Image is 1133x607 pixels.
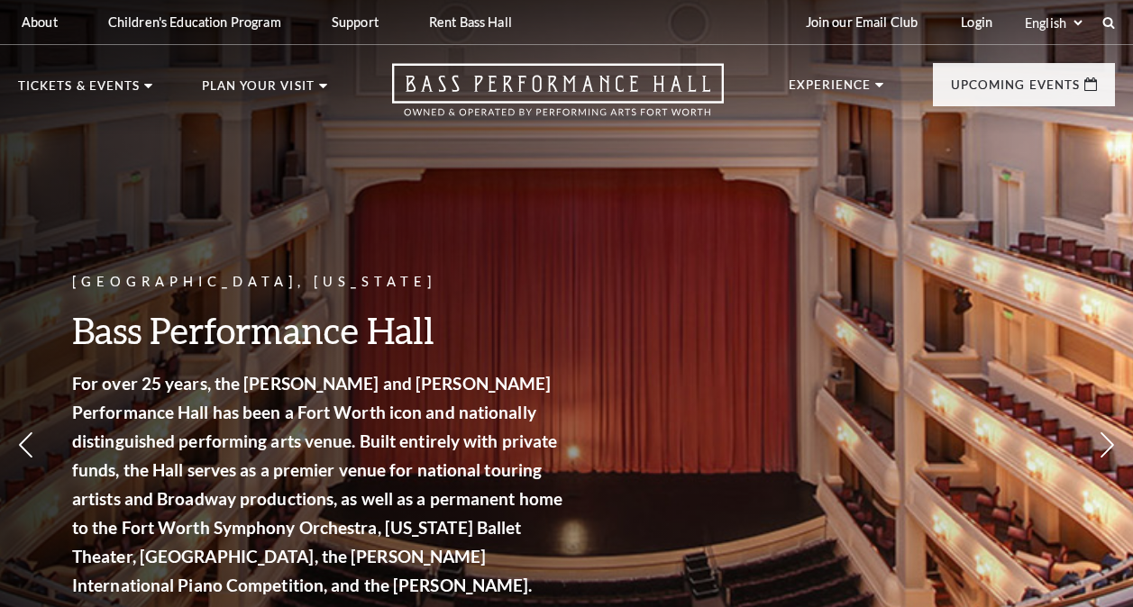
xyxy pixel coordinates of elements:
[202,80,315,102] p: Plan Your Visit
[72,271,568,294] p: [GEOGRAPHIC_DATA], [US_STATE]
[332,14,379,30] p: Support
[1021,14,1085,32] select: Select:
[22,14,58,30] p: About
[789,79,872,101] p: Experience
[951,79,1080,101] p: Upcoming Events
[72,307,568,353] h3: Bass Performance Hall
[429,14,512,30] p: Rent Bass Hall
[18,80,140,102] p: Tickets & Events
[108,14,281,30] p: Children's Education Program
[72,373,562,595] strong: For over 25 years, the [PERSON_NAME] and [PERSON_NAME] Performance Hall has been a Fort Worth ico...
